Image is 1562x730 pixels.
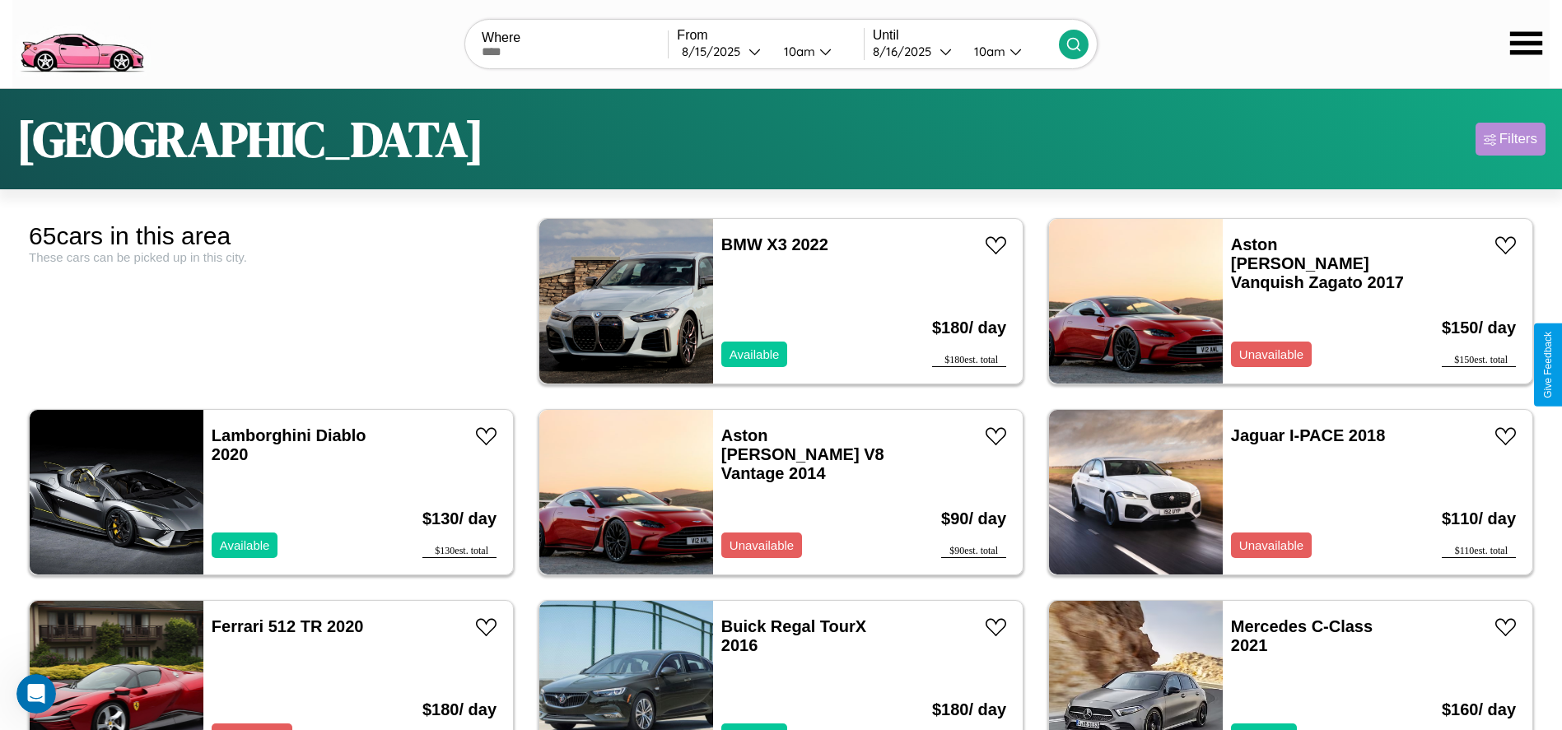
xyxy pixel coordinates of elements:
button: 10am [771,43,864,60]
label: From [677,28,863,43]
button: 8/15/2025 [677,43,770,60]
div: 8 / 16 / 2025 [873,44,940,59]
button: 10am [961,43,1059,60]
a: Ferrari 512 TR 2020 [212,617,364,635]
p: Available [220,534,270,556]
div: 8 / 15 / 2025 [682,44,748,59]
button: Filters [1476,123,1546,156]
a: BMW X3 2022 [721,235,828,253]
a: Mercedes C-Class 2021 [1231,617,1373,654]
h3: $ 90 / day [941,493,1006,545]
p: Unavailable [730,534,794,556]
h3: $ 180 / day [932,302,1006,354]
p: Unavailable [1239,343,1303,365]
img: logo [12,8,151,77]
div: $ 130 est. total [422,545,497,558]
div: Give Feedback [1542,332,1554,398]
div: 65 cars in this area [29,222,514,250]
h1: [GEOGRAPHIC_DATA] [16,105,484,173]
div: 10am [776,44,819,59]
div: $ 180 est. total [932,354,1006,367]
div: $ 150 est. total [1442,354,1516,367]
label: Until [873,28,1059,43]
div: Filters [1499,131,1537,147]
a: Aston [PERSON_NAME] Vanquish Zagato 2017 [1231,235,1404,291]
a: Jaguar I-PACE 2018 [1231,426,1386,444]
h3: $ 130 / day [422,493,497,545]
p: Available [730,343,780,365]
p: Unavailable [1239,534,1303,556]
iframe: Intercom live chat [16,674,56,714]
label: Where [482,30,668,45]
div: $ 110 est. total [1442,545,1516,558]
div: $ 90 est. total [941,545,1006,558]
h3: $ 110 / day [1442,493,1516,545]
h3: $ 150 / day [1442,302,1516,354]
a: Buick Regal TourX 2016 [721,617,866,654]
div: These cars can be picked up in this city. [29,250,514,264]
a: Aston [PERSON_NAME] V8 Vantage 2014 [721,426,884,482]
a: Lamborghini Diablo 2020 [212,426,366,463]
div: 10am [966,44,1009,59]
